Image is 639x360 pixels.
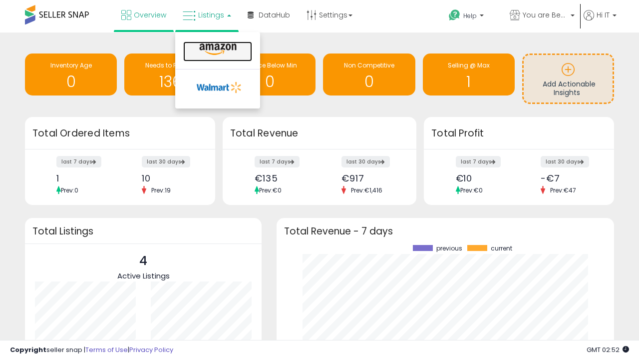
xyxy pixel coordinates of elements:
div: €135 [255,173,312,183]
a: Inventory Age 0 [25,53,117,95]
span: Active Listings [117,270,170,281]
span: Add Actionable Insights [543,79,596,98]
a: Selling @ Max 1 [423,53,515,95]
a: Terms of Use [85,345,128,354]
span: Selling @ Max [448,61,490,69]
span: Prev: 0 [61,186,78,194]
span: previous [436,245,462,252]
span: Help [463,11,477,20]
a: Help [441,1,501,32]
div: seller snap | | [10,345,173,355]
h3: Total Revenue [230,126,409,140]
span: Listings [198,10,224,20]
i: Get Help [448,9,461,21]
label: last 30 days [142,156,190,167]
span: current [491,245,512,252]
span: Overview [134,10,166,20]
h1: 0 [328,73,410,90]
h3: Total Listings [32,227,254,235]
a: BB Price Below Min 0 [224,53,316,95]
label: last 7 days [456,156,501,167]
div: €917 [341,173,399,183]
div: 1 [56,173,112,183]
span: 2025-09-12 02:52 GMT [587,345,629,354]
a: Add Actionable Insights [524,55,613,102]
div: -€7 [541,173,597,183]
label: last 30 days [341,156,390,167]
h3: Total Ordered Items [32,126,208,140]
span: BB Price Below Min [242,61,297,69]
label: last 30 days [541,156,589,167]
label: last 7 days [56,156,101,167]
span: You are Beautiful (IT) [523,10,568,20]
h1: 1 [428,73,510,90]
div: €10 [456,173,512,183]
strong: Copyright [10,345,46,354]
a: Needs to Reprice 136 [124,53,216,95]
span: Needs to Reprice [145,61,196,69]
a: Hi IT [584,10,617,32]
h3: Total Revenue - 7 days [284,227,607,235]
p: 4 [117,251,170,270]
a: Non Competitive 0 [323,53,415,95]
span: Prev: €0 [460,186,483,194]
span: Hi IT [597,10,610,20]
span: Prev: €47 [545,186,581,194]
span: Prev: 19 [146,186,176,194]
a: Privacy Policy [129,345,173,354]
span: Prev: €0 [259,186,282,194]
span: DataHub [259,10,290,20]
span: Inventory Age [50,61,92,69]
div: 10 [142,173,198,183]
h1: 136 [129,73,211,90]
label: last 7 days [255,156,300,167]
h1: 0 [30,73,112,90]
h1: 0 [229,73,311,90]
span: Non Competitive [344,61,394,69]
h3: Total Profit [431,126,607,140]
span: Prev: €1,416 [346,186,387,194]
